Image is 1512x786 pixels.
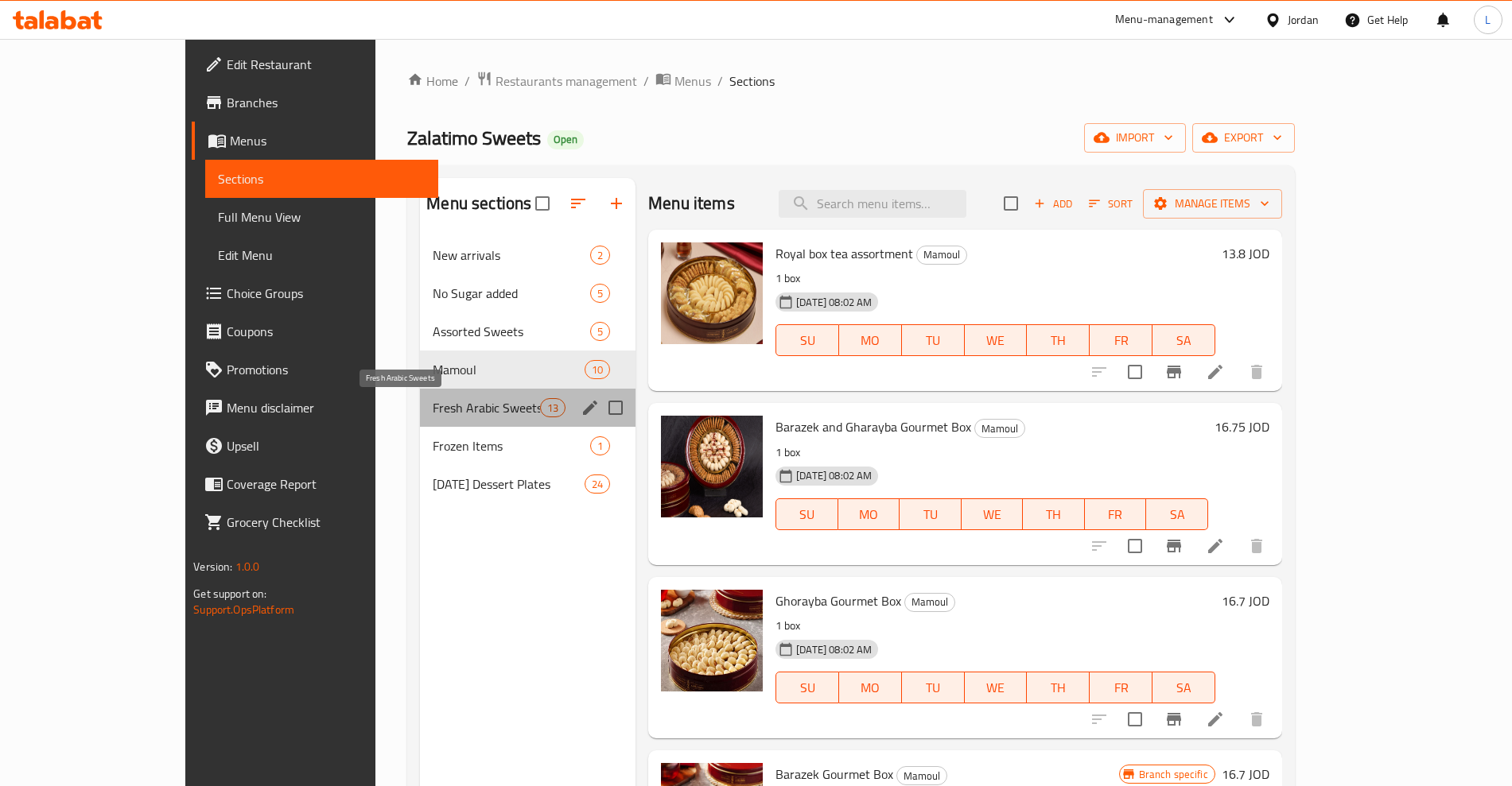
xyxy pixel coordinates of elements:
a: Menus [655,71,711,91]
button: Add section [597,184,636,223]
button: SU [775,672,839,703]
span: Add [1032,195,1075,213]
div: Ramadan Dessert Plates [433,474,585,494]
span: TH [1029,503,1079,526]
a: Menus [192,122,437,160]
div: items [590,246,610,265]
span: Get support on: [193,583,266,604]
button: SA [1146,498,1208,530]
a: Upsell [192,427,437,465]
a: Edit menu item [1206,536,1225,556]
span: TU [906,503,955,526]
span: Assorted Sweets [433,322,590,341]
span: [DATE] 08:02 AM [790,468,878,483]
a: Choice Groups [192,274,437,312]
nav: breadcrumb [407,71,1294,91]
img: Royal box tea assortment [661,242,763,344]
a: Edit Menu [205,236,437,274]
span: WE [971,676,1021,699]
h6: 16.75 JOD [1215,416,1269,438]
span: Ghorayba Gourmet Box [775,589,901,613]
input: search [779,190,966,218]
span: [DATE] 08:02 AM [790,295,878,310]
span: Coverage Report [227,474,425,494]
div: Jordan [1288,11,1319,29]
div: items [590,322,610,341]
div: items [540,398,566,417]
button: Branch-specific-item [1155,353,1193,391]
span: Fresh Arabic Sweets [433,398,540,417]
div: Mamoul10 [420,350,636,389]
button: FR [1090,324,1152,356]
div: items [585,474,610,494]
span: Promotions [227,360,425,379]
span: No Sugar added [433,284,590,303]
button: WE [962,498,1024,530]
span: Barazek Gourmet Box [775,762,893,786]
span: Full Menu View [218,207,425,227]
button: MO [839,672,902,703]
span: Edit Menu [218,246,425,265]
span: WE [971,329,1021,352]
a: Support.OpsPlatform [193,599,294,620]
button: Manage items [1143,189,1282,219]
span: Coupons [227,322,425,341]
span: 10 [585,362,609,378]
span: Mamoul [905,593,954,611]
button: FR [1085,498,1147,530]
a: Menu disclaimer [192,389,437,427]
div: items [590,436,610,455]
span: MO [845,676,896,699]
span: Menus [674,72,711,91]
p: 1 box [775,269,1215,288]
img: Barazek and Gharayba Gourmet Box [661,416,763,517]
div: Mamoul [896,766,947,785]
span: SU [783,329,833,352]
span: TU [908,676,958,699]
button: import [1084,123,1186,153]
span: Select to update [1118,355,1152,389]
span: [DATE] 08:02 AM [790,642,878,657]
a: Coupons [192,312,437,350]
button: Branch-specific-item [1155,527,1193,565]
span: 13 [541,401,565,416]
span: MO [845,329,896,352]
button: SU [775,498,838,530]
a: Coverage Report [192,465,437,503]
span: Frozen Items [433,436,590,455]
div: [DATE] Dessert Plates24 [420,465,636,503]
span: TH [1033,676,1083,699]
span: SU [783,503,831,526]
button: FR [1090,672,1152,703]
p: 1 box [775,616,1215,636]
div: Menu-management [1115,10,1213,29]
button: delete [1238,700,1276,738]
span: MO [845,503,894,526]
div: New arrivals [433,246,590,265]
span: Sort items [1079,192,1143,216]
div: items [585,360,610,379]
span: Grocery Checklist [227,513,425,532]
button: SU [775,324,839,356]
span: Select to update [1118,529,1152,563]
button: WE [965,324,1028,356]
button: edit [578,396,602,420]
span: SU [783,676,833,699]
button: TU [900,498,962,530]
span: Branches [227,93,425,112]
span: Select section [994,187,1028,220]
span: Choice Groups [227,284,425,303]
button: SA [1152,672,1215,703]
span: [DATE] Dessert Plates [433,474,585,494]
div: Mamoul [904,593,955,612]
h2: Menu sections [426,192,531,215]
span: SA [1152,503,1202,526]
span: TU [908,329,958,352]
span: Barazek and Gharayba Gourmet Box [775,415,971,439]
span: 1 [591,439,609,454]
button: Add [1028,192,1079,216]
button: WE [965,672,1028,703]
a: Restaurants management [476,71,637,91]
button: TH [1023,498,1085,530]
img: Ghorayba Gourmet Box [661,590,763,691]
